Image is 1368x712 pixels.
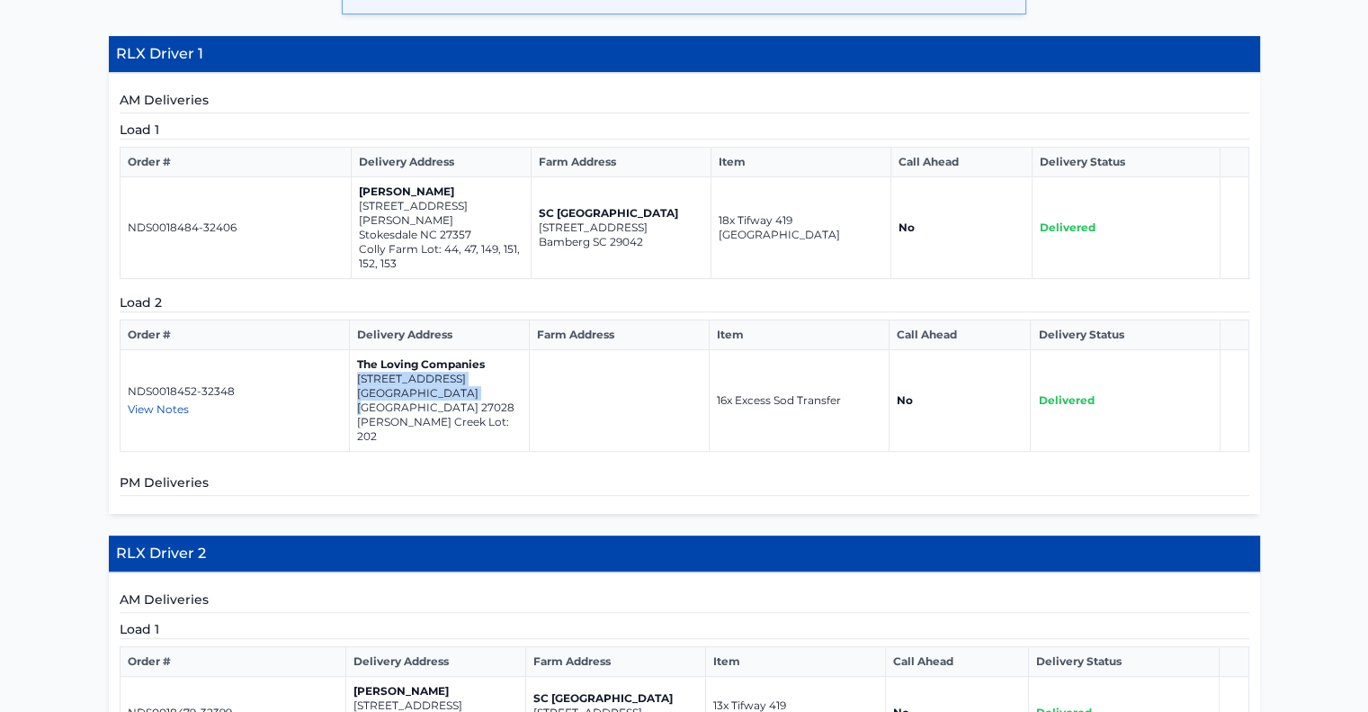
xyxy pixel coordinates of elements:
th: Call Ahead [886,647,1029,677]
th: Delivery Status [1031,320,1220,350]
th: Item [709,320,889,350]
p: The Loving Companies [357,357,522,372]
p: [PERSON_NAME] [359,185,523,199]
h4: RLX Driver 2 [109,536,1260,572]
p: [STREET_ADDRESS] [539,221,703,235]
h5: PM Deliveries [120,473,1249,496]
p: SC [GEOGRAPHIC_DATA] [539,206,703,221]
h5: AM Deliveries [120,590,1249,613]
td: 16x Excess Sod Transfer [709,350,889,452]
th: Order # [120,148,352,177]
p: [PERSON_NAME] [353,684,518,698]
td: 18x Tifway 419 [GEOGRAPHIC_DATA] [711,177,891,279]
th: Call Ahead [889,320,1031,350]
p: Colly Farm Lot: 44, 47, 149, 151, 152, 153 [359,242,523,271]
h4: RLX Driver 1 [109,36,1260,73]
strong: No [899,221,915,234]
th: Item [711,148,891,177]
span: Delivered [1040,221,1095,234]
p: [STREET_ADDRESS] [357,372,522,386]
th: Delivery Address [352,148,532,177]
th: Item [706,647,886,677]
strong: No [897,393,913,407]
th: Farm Address [526,647,706,677]
th: Order # [120,647,346,677]
span: Delivered [1038,393,1094,407]
th: Delivery Address [346,647,526,677]
h5: Load 1 [120,620,1249,639]
th: Delivery Status [1032,148,1220,177]
p: NDS0018484-32406 [128,221,344,235]
th: Delivery Status [1029,647,1220,677]
p: [PERSON_NAME] Creek Lot: 202 [357,415,522,444]
h5: Load 2 [120,293,1249,312]
th: Farm Address [529,320,709,350]
th: Delivery Address [349,320,529,350]
th: Order # [120,320,349,350]
p: Stokesdale NC 27357 [359,228,523,242]
p: [STREET_ADDRESS][PERSON_NAME] [359,199,523,228]
p: Bamberg SC 29042 [539,235,703,249]
p: [GEOGRAPHIC_DATA] [GEOGRAPHIC_DATA] 27028 [357,386,522,415]
th: Farm Address [532,148,711,177]
span: View Notes [128,402,189,416]
h5: AM Deliveries [120,91,1249,113]
p: NDS0018452-32348 [128,384,342,399]
h5: Load 1 [120,121,1249,140]
p: SC [GEOGRAPHIC_DATA] [533,691,698,706]
th: Call Ahead [891,148,1033,177]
